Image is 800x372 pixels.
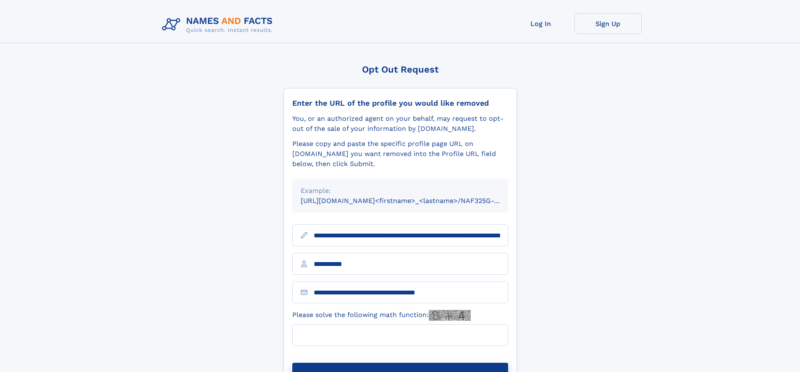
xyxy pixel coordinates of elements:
[283,64,517,75] div: Opt Out Request
[292,139,508,169] div: Please copy and paste the specific profile page URL on [DOMAIN_NAME] you want removed into the Pr...
[301,186,500,196] div: Example:
[292,114,508,134] div: You, or an authorized agent on your behalf, may request to opt-out of the sale of your informatio...
[507,13,574,34] a: Log In
[301,197,524,205] small: [URL][DOMAIN_NAME]<firstname>_<lastname>/NAF325G-xxxxxxxx
[574,13,642,34] a: Sign Up
[159,13,280,36] img: Logo Names and Facts
[292,310,471,321] label: Please solve the following math function:
[292,99,508,108] div: Enter the URL of the profile you would like removed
